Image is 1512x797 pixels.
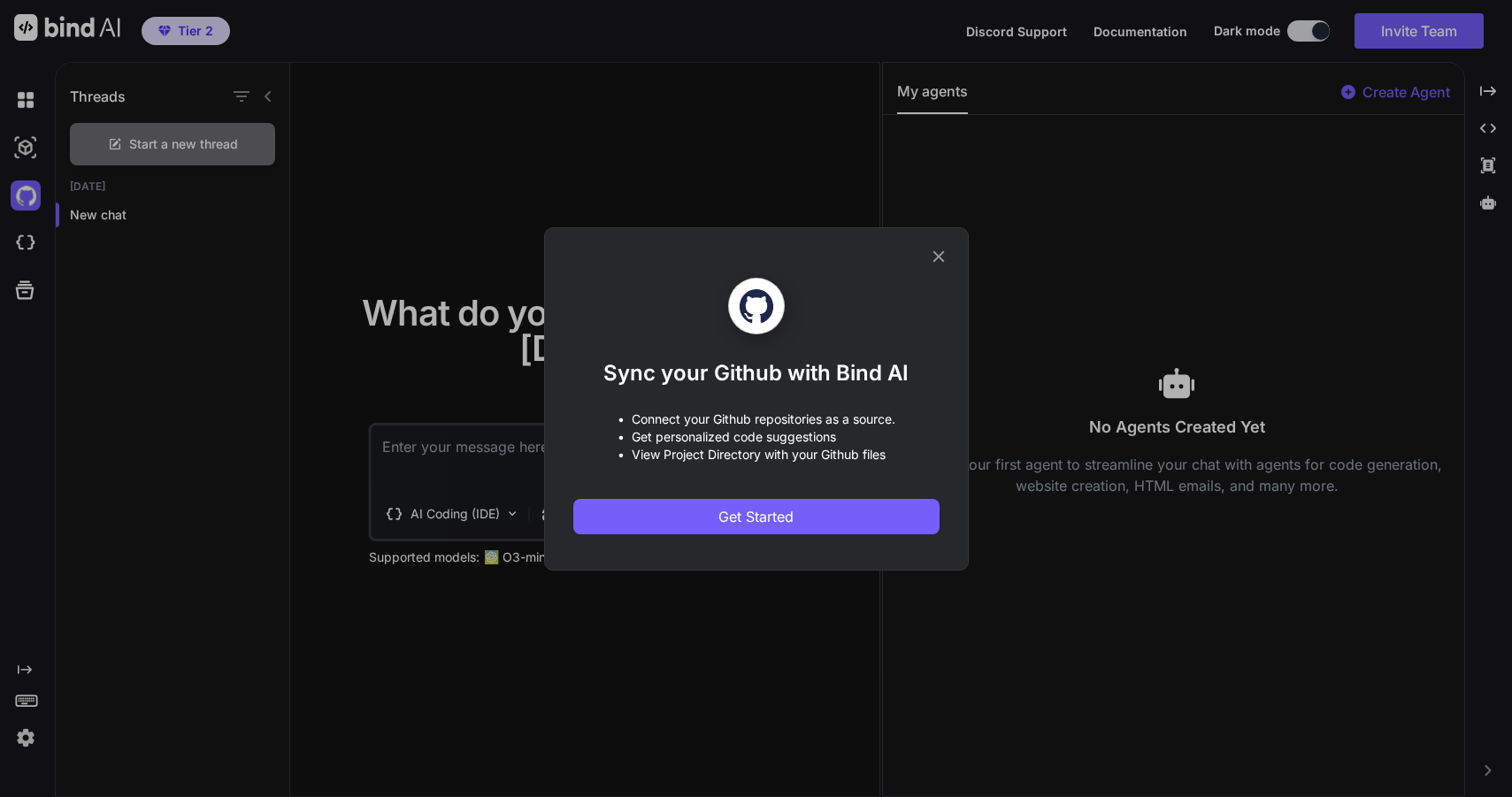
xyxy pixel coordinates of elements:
p: • Get personalized code suggestions [618,428,895,446]
span: Get Started [718,506,794,527]
p: • View Project Directory with your Github files [618,446,895,464]
p: • Connect your Github repositories as a source. [618,410,895,428]
button: Get Started [573,499,940,534]
h1: Sync your Github with Bind AI [603,359,909,387]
